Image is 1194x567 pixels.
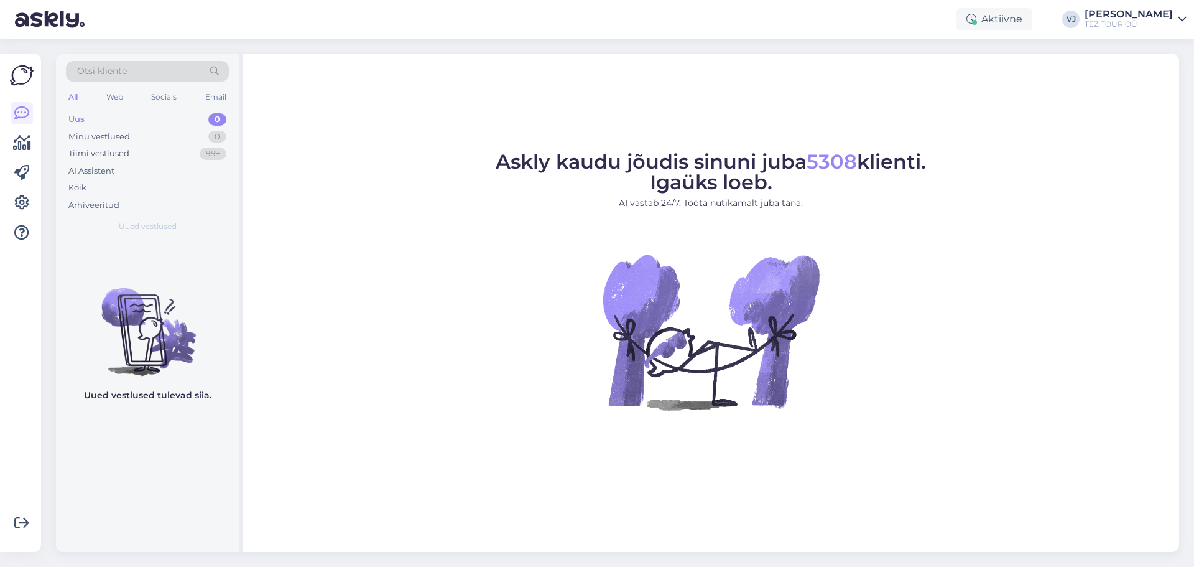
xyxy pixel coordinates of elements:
[119,221,177,232] span: Uued vestlused
[66,89,80,105] div: All
[68,165,114,177] div: AI Assistent
[84,389,211,402] p: Uued vestlused tulevad siia.
[104,89,126,105] div: Web
[1085,9,1187,29] a: [PERSON_NAME]TEZ TOUR OÜ
[208,131,226,143] div: 0
[496,197,926,210] p: AI vastab 24/7. Tööta nutikamalt juba täna.
[68,182,86,194] div: Kõik
[68,199,119,212] div: Arhiveeritud
[1085,19,1173,29] div: TEZ TOUR OÜ
[68,113,85,126] div: Uus
[68,131,130,143] div: Minu vestlused
[203,89,229,105] div: Email
[56,266,239,378] img: No chats
[10,63,34,87] img: Askly Logo
[149,89,179,105] div: Socials
[599,220,823,444] img: No Chat active
[1085,9,1173,19] div: [PERSON_NAME]
[68,148,129,160] div: Tiimi vestlused
[200,148,226,160] div: 99+
[956,8,1032,30] div: Aktiivne
[496,149,926,194] span: Askly kaudu jõudis sinuni juba klienti. Igaüks loeb.
[77,65,127,78] span: Otsi kliente
[1062,11,1080,28] div: VJ
[807,149,857,174] span: 5308
[208,113,226,126] div: 0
